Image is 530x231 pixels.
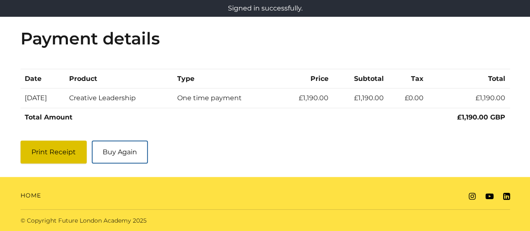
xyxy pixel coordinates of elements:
[65,69,173,88] th: Product
[278,69,333,88] th: Price
[21,140,87,164] button: Print Receipt
[388,88,428,108] td: £0.00
[21,29,510,49] h3: Payment details
[457,113,505,121] strong: £1,190.00 GBP
[25,113,72,121] strong: Total Amount
[14,216,265,225] div: © Copyright Future London Academy 2025
[69,93,168,103] div: Creative Leadership
[21,88,65,108] td: [DATE]
[333,69,388,88] th: Subtotal
[428,88,510,108] td: £1,190.00
[173,88,278,108] td: One time payment
[278,88,333,108] td: £1,190.00
[428,69,510,88] th: Total
[3,3,527,13] p: Signed in successfully.
[333,88,388,108] td: £1,190.00
[21,191,41,200] a: Home
[173,69,278,88] th: Type
[92,140,148,164] a: Buy Again
[21,69,65,88] th: Date
[388,69,428,88] th: Tax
